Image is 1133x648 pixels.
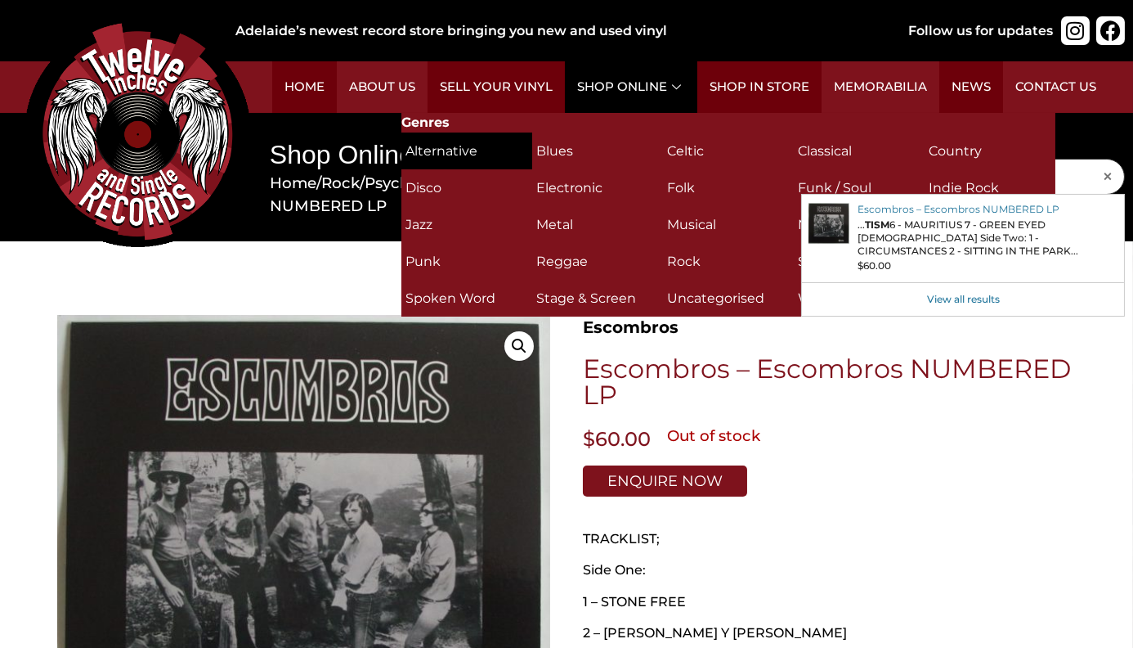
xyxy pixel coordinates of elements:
[794,169,925,206] a: Visit product category Funk / Soul
[663,280,794,317] a: Visit product category Uncategorised
[405,210,528,239] h2: Jazz
[802,283,1124,316] a: View all results
[663,243,794,280] a: Visit product category Rock
[401,243,532,280] a: Visit product category Punk
[401,133,532,169] a: Visit product category Alternative
[667,284,790,313] h2: Uncategorised
[565,61,697,113] a: Shop Online
[607,474,723,488] span: Enquire Now
[798,210,920,239] h2: New Wave
[663,206,794,243] a: Visit product category Musical
[667,137,790,165] h2: Celtic
[337,61,428,113] a: About Us
[270,172,754,217] nav: Breadcrumb
[794,243,925,280] a: Visit product category Ska
[667,173,790,202] h2: Folk
[321,173,360,192] a: Rock
[663,133,794,169] a: Visit product category Celtic
[235,21,867,41] div: Adelaide’s newest record store bringing you new and used vinyl
[929,137,1051,165] h2: Country
[794,206,925,243] a: Visit product category New Wave
[401,169,532,206] a: Visit product category Disco
[405,173,528,202] h2: Disco
[798,173,920,202] h2: Funk / Soul
[401,280,532,317] a: Visit product category Spoken Word
[583,529,1076,549] p: TRACKLIST;
[583,315,678,340] a: Escombros
[794,133,925,169] a: Visit product category Classical
[405,284,528,313] h2: Spoken Word
[532,169,663,206] a: Visit product category Electronic
[583,427,595,451] span: $
[583,560,1076,580] p: Side One:
[405,247,528,276] h2: Punk
[667,425,760,448] p: Out of stock
[1102,167,1125,187] span: ×
[929,173,1051,202] h2: Indie Rock
[536,137,659,165] h2: Blues
[583,592,1076,612] p: 1 – STONE FREE
[908,21,1053,41] div: Follow us for updates
[532,280,663,317] a: Visit product category Stage & Screen
[536,284,659,313] h2: Stage & Screen
[794,280,925,317] a: Visit product category World
[667,210,790,239] h2: Musical
[405,137,528,165] h2: Alternative
[270,173,316,192] a: Home
[532,243,663,280] a: Visit product category Reggae
[663,169,794,206] a: Visit product category Folk
[270,137,754,173] h1: Shop Online
[536,210,659,239] h2: Metal
[583,466,747,497] a: Enquire Now
[697,61,822,113] a: Shop in Store
[667,247,790,276] h2: Rock
[798,247,920,276] h2: Ska
[583,623,1076,643] p: 2 – [PERSON_NAME] Y [PERSON_NAME]
[532,206,663,243] a: Visit product category Metal
[504,331,534,361] a: View full-screen image gallery
[925,169,1055,206] a: Visit product category Indie Rock
[532,133,663,169] a: Visit product category Blues
[798,137,920,165] h2: Classical
[536,173,659,202] h2: Electronic
[1003,61,1108,113] a: Contact Us
[365,173,499,192] a: Psychedelic Rock
[583,356,1076,408] h1: Escombros – Escombros NUMBERED LP
[583,427,651,451] bdi: 60.00
[822,61,939,113] a: Memorabilia
[428,61,565,113] a: Sell Your Vinyl
[939,61,1003,113] a: News
[401,115,450,130] strong: Genres
[925,133,1055,169] a: Visit product category Country
[401,206,532,243] a: Visit product category Jazz
[536,247,659,276] h2: Reggae
[272,61,337,113] a: Home
[798,284,920,313] h2: World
